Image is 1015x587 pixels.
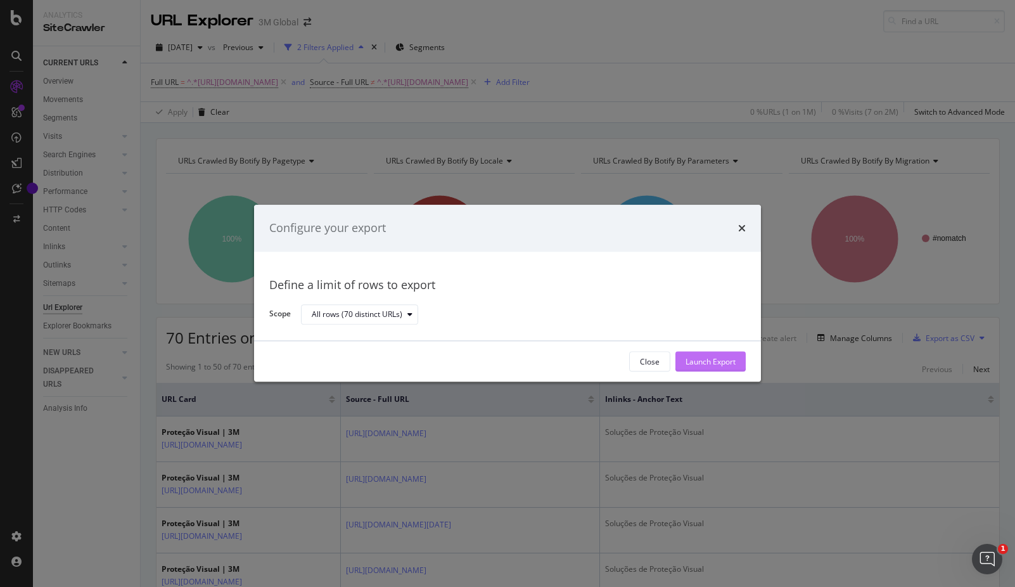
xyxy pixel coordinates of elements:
[738,220,746,236] div: times
[301,304,418,325] button: All rows (70 distinct URLs)
[972,544,1002,574] iframe: Intercom live chat
[269,220,386,236] div: Configure your export
[312,311,402,318] div: All rows (70 distinct URLs)
[269,277,746,293] div: Define a limit of rows to export
[640,356,660,367] div: Close
[686,356,736,367] div: Launch Export
[254,205,761,382] div: modal
[269,309,291,323] label: Scope
[629,352,670,372] button: Close
[675,352,746,372] button: Launch Export
[998,544,1008,554] span: 1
